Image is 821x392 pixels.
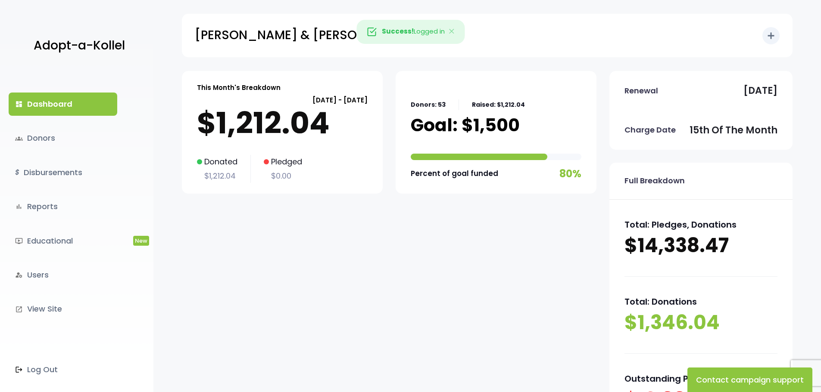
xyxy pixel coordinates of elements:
button: Close [440,20,465,43]
i: bar_chart [15,203,23,210]
p: Donors: 53 [411,99,446,110]
p: Renewal [624,84,658,98]
a: Log Out [9,358,117,381]
p: Total: Donations [624,294,777,309]
a: $Disbursements [9,161,117,184]
a: dashboardDashboard [9,93,117,116]
i: launch [15,306,23,313]
p: Charge Date [624,123,676,137]
p: $1,212.04 [197,106,368,140]
p: $1,346.04 [624,309,777,336]
p: This Month's Breakdown [197,82,281,93]
p: Pledged [264,155,302,169]
span: New [133,236,149,246]
button: add [762,27,780,44]
i: manage_accounts [15,271,23,279]
p: $0.00 [264,169,302,183]
p: 80% [559,164,581,183]
a: launchView Site [9,297,117,321]
p: $14,338.47 [624,232,777,259]
p: Adopt-a-Kollel [34,35,125,56]
p: 15th of the month [690,122,777,139]
i: add [766,31,776,41]
a: Adopt-a-Kollel [29,25,125,67]
p: Total: Pledges, Donations [624,217,777,232]
p: [DATE] - [DATE] [197,94,368,106]
i: ondemand_video [15,237,23,245]
button: Contact campaign support [687,367,812,392]
p: [PERSON_NAME] & [PERSON_NAME] [195,25,415,46]
p: $1,212.04 [197,169,237,183]
p: Full Breakdown [624,174,685,188]
i: dashboard [15,100,23,108]
span: groups [15,135,23,142]
strong: Success! [382,27,414,36]
p: Donated [197,155,237,169]
p: Outstanding Pledges [624,371,777,386]
a: bar_chartReports [9,195,117,218]
a: groupsDonors [9,127,117,150]
p: Raised: $1,212.04 [472,99,525,110]
p: [DATE] [743,82,777,99]
a: manage_accountsUsers [9,263,117,287]
div: Logged in [356,20,465,44]
i: $ [15,167,19,179]
a: ondemand_videoEducationalNew [9,229,117,253]
p: Goal: $1,500 [411,114,520,136]
p: Percent of goal funded [411,167,498,180]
